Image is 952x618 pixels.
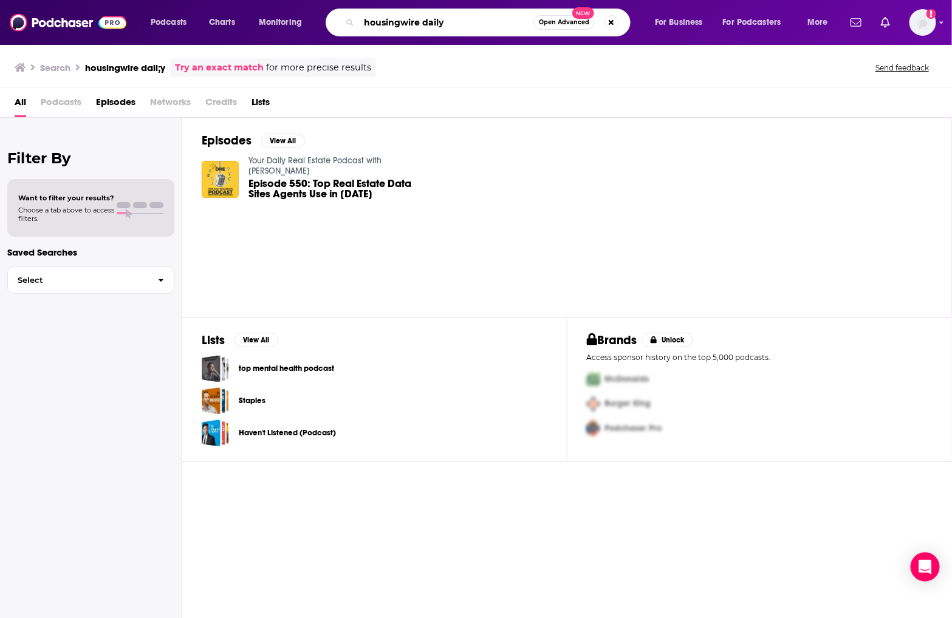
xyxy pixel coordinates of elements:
[248,178,436,199] a: Episode 550: Top Real Estate Data Sites Agents Use in 2025
[909,9,936,36] img: User Profile
[18,194,114,202] span: Want to filter your results?
[202,161,239,198] img: Episode 550: Top Real Estate Data Sites Agents Use in 2025
[655,14,703,31] span: For Business
[10,11,126,34] img: Podchaser - Follow, Share and Rate Podcasts
[209,14,235,31] span: Charts
[40,62,70,73] h3: Search
[248,155,382,176] a: Your Daily Real Estate Podcast with Tristan Ahumada
[909,9,936,36] button: Show profile menu
[807,14,828,31] span: More
[239,362,334,375] a: top mental health podcast
[846,12,866,33] a: Show notifications dropdown
[202,133,305,148] a: EpisodesView All
[18,206,114,223] span: Choose a tab above to access filters.
[642,333,693,347] button: Unlock
[41,92,81,117] span: Podcasts
[7,149,174,167] h2: Filter By
[587,333,637,348] h2: Brands
[572,7,594,19] span: New
[646,13,718,32] button: open menu
[876,12,895,33] a: Show notifications dropdown
[582,367,605,392] img: First Pro Logo
[337,8,642,36] div: Search podcasts, credits, & more...
[250,13,318,32] button: open menu
[261,134,305,148] button: View All
[205,92,237,117] span: Credits
[239,394,265,407] a: Staples
[202,419,229,447] a: Haven't Listened (Podcast)
[582,392,605,416] img: Second Pro Logo
[266,61,371,75] span: for more precise results
[359,13,533,32] input: Search podcasts, credits, & more...
[175,61,264,75] a: Try an exact match
[909,9,936,36] span: Logged in as ehladik
[151,14,187,31] span: Podcasts
[259,14,302,31] span: Monitoring
[715,13,799,32] button: open menu
[582,416,605,441] img: Third Pro Logo
[872,63,933,73] button: Send feedback
[539,19,589,25] span: Open Advanced
[605,374,649,384] span: McDonalds
[202,355,229,382] a: top mental health podcast
[248,178,436,199] span: Episode 550: Top Real Estate Data Sites Agents Use in [DATE]
[7,246,174,258] p: Saved Searches
[605,399,651,409] span: Burger King
[799,13,843,32] button: open menu
[252,92,270,117] a: Lists
[142,13,202,32] button: open menu
[605,424,662,434] span: Podchaser Pro
[201,13,242,32] a: Charts
[96,92,135,117] a: Episodes
[7,267,174,294] button: Select
[202,333,225,348] h2: Lists
[15,92,26,117] a: All
[202,133,252,148] h2: Episodes
[723,14,781,31] span: For Podcasters
[587,353,933,362] p: Access sponsor history on the top 5,000 podcasts.
[202,333,278,348] a: ListsView All
[85,62,165,73] h3: housingwire dail;y
[926,9,936,19] svg: Add a profile image
[533,15,595,30] button: Open AdvancedNew
[239,426,336,440] a: Haven't Listened (Podcast)
[150,92,191,117] span: Networks
[202,387,229,415] a: Staples
[911,552,940,582] div: Open Intercom Messenger
[8,276,148,284] span: Select
[235,333,278,347] button: View All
